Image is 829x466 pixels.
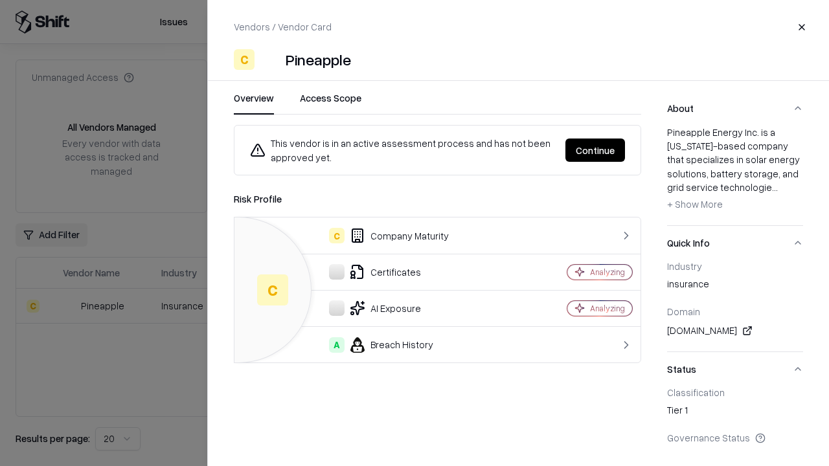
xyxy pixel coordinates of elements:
div: About [667,126,803,225]
button: About [667,91,803,126]
div: C [329,228,345,243]
button: Access Scope [300,91,361,115]
span: + Show More [667,198,723,210]
div: Company Maturity [245,228,522,243]
div: This vendor is in an active assessment process and has not been approved yet. [250,136,555,164]
button: Quick Info [667,226,803,260]
span: ... [772,181,778,193]
div: Governance Status [667,432,803,443]
div: Breach History [245,337,522,353]
div: AI Exposure [245,300,522,316]
div: Industry [667,260,803,272]
button: Status [667,352,803,386]
div: Analyzing [590,267,625,278]
img: Pineapple [260,49,280,70]
div: Pineapple Energy Inc. is a [US_STATE]-based company that specializes in solar energy solutions, b... [667,126,803,215]
div: Pineapple [286,49,351,70]
div: Quick Info [667,260,803,351]
div: Tier 1 [667,403,803,421]
div: Classification [667,386,803,398]
div: Certificates [245,264,522,280]
div: Domain [667,305,803,317]
button: + Show More [667,194,723,215]
div: C [234,49,255,70]
button: Continue [565,139,625,162]
div: Analyzing [590,303,625,314]
div: C [257,274,288,305]
div: Risk Profile [234,191,641,206]
div: [DOMAIN_NAME] [667,323,803,338]
button: Overview [234,91,274,115]
div: A [329,337,345,353]
div: insurance [667,277,803,295]
p: Vendors / Vendor Card [234,20,332,34]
